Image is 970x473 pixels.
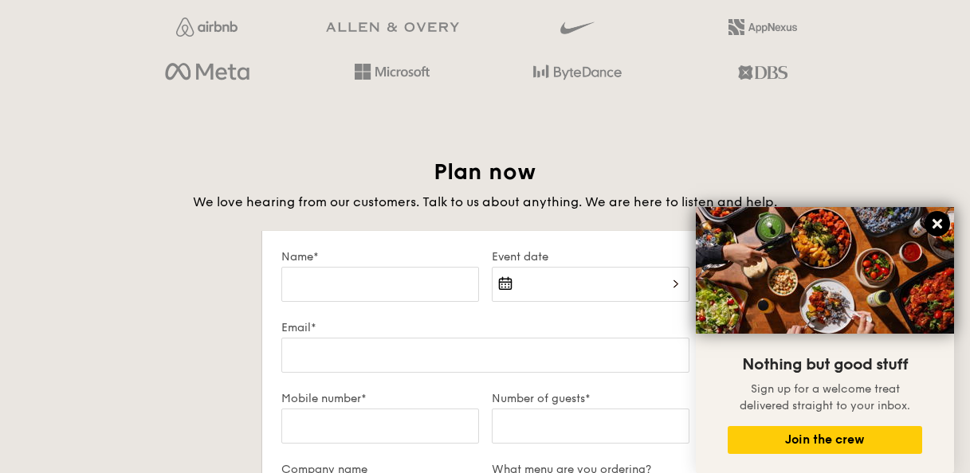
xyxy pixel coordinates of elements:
img: gdlseuq06himwAAAABJRU5ErkJggg== [560,14,594,41]
span: Nothing but good stuff [742,355,908,374]
label: Email* [281,321,689,334]
span: We love hearing from our customers. Talk to us about anything. We are here to listen and help. [193,194,777,209]
label: Name* [281,250,479,264]
img: GRg3jHAAAAABJRU5ErkJggg== [326,22,459,33]
label: Mobile number* [281,392,479,405]
button: Join the crew [728,426,922,454]
span: Sign up for a welcome treat delivered straight to your inbox. [740,382,910,412]
button: Close [925,211,950,236]
img: 2L6uqdT+6BmeAFDfWP11wfMG223fXktMZIL+i+lTG25h0NjUBKOYhdW2Kn6T+C0Q7bASH2i+1JIsIulPLIv5Ss6l0e291fRVW... [728,19,797,35]
img: Hd4TfVa7bNwuIo1gAAAAASUVORK5CYII= [355,64,430,80]
label: Event date [492,250,689,264]
img: meta.d311700b.png [165,59,249,86]
label: Number of guests* [492,392,689,405]
span: Plan now [434,158,536,186]
img: dbs.a5bdd427.png [738,59,787,86]
img: bytedance.dc5c0c88.png [533,59,622,86]
img: Jf4Dw0UUCKFd4aYAAAAASUVORK5CYII= [176,18,238,37]
img: DSC07876-Edit02-Large.jpeg [696,207,954,334]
